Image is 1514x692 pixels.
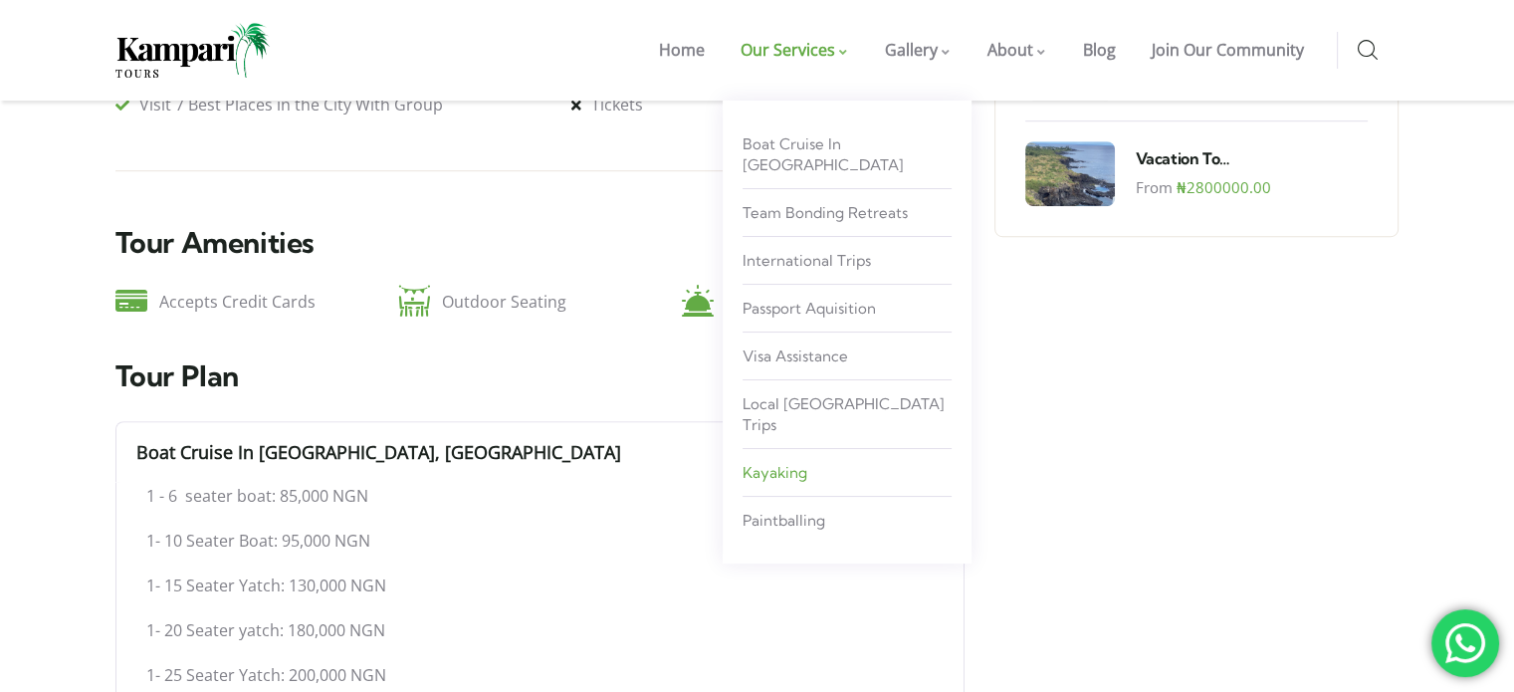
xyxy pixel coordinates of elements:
a: kayaking [743,454,952,491]
div: 'Make [1431,609,1499,677]
img: Vacation To Mauritius 2024 - 2025 [1025,141,1115,206]
span: Gallery [885,39,938,61]
span: Our Services [741,39,835,61]
label: From [1135,174,1172,200]
a: Paintballing [743,502,952,539]
a: Team Bonding Retreats [743,194,952,231]
span: Paintballing [743,511,825,530]
div: Outdoor Seating [398,276,682,317]
a: Boat Cruise In [GEOGRAPHIC_DATA], [GEOGRAPHIC_DATA] [115,421,966,483]
p: 1- 25 Seater Yatch: 200,000 NGN [146,661,935,690]
h4: Tour Amenities [115,225,966,260]
h2: Tour Plan [115,362,966,391]
a: Passport Aquisition [743,290,952,327]
li: Visit 7 Best Places in the City With Group [115,91,552,120]
a: Visa Assistance [743,338,952,374]
span: Boat Cruise in [GEOGRAPHIC_DATA] [743,134,904,174]
span: Blog [1083,39,1116,61]
p: 1- 10 Seater Boat: 95,000 NGN [146,527,935,556]
p: 1- 15 Seater Yatch: 130,000 NGN [146,572,935,600]
p: 1 - 6 seater boat: 85,000 NGN [146,482,935,511]
span: 2800000.00 [1176,177,1270,197]
a: Boat Cruise in [GEOGRAPHIC_DATA] [743,125,952,183]
span: Visa Assistance [743,346,848,365]
span: kayaking [743,463,807,482]
a: International Trips [743,242,952,279]
span: Home [659,39,705,61]
span: International Trips [743,251,871,270]
a: Vacation To [GEOGRAPHIC_DATA] [DATE] - [DATE] [1135,147,1368,169]
span: About [987,39,1033,61]
span: ₦ [1176,177,1186,197]
span: Local [GEOGRAPHIC_DATA] Trips [743,394,945,434]
span: Join Our Community [1152,39,1304,61]
div: Accepts Credit Cards [115,276,399,317]
img: Home [115,23,270,78]
a: Local [GEOGRAPHIC_DATA] Trips [743,385,952,443]
p: 1- 20 Seater yatch: 180,000 NGN [146,616,935,645]
span: Passport Aquisition [743,299,876,318]
span: Team Bonding Retreats [743,203,908,222]
li: Tickets [571,91,965,120]
div: Reservations [682,276,966,317]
